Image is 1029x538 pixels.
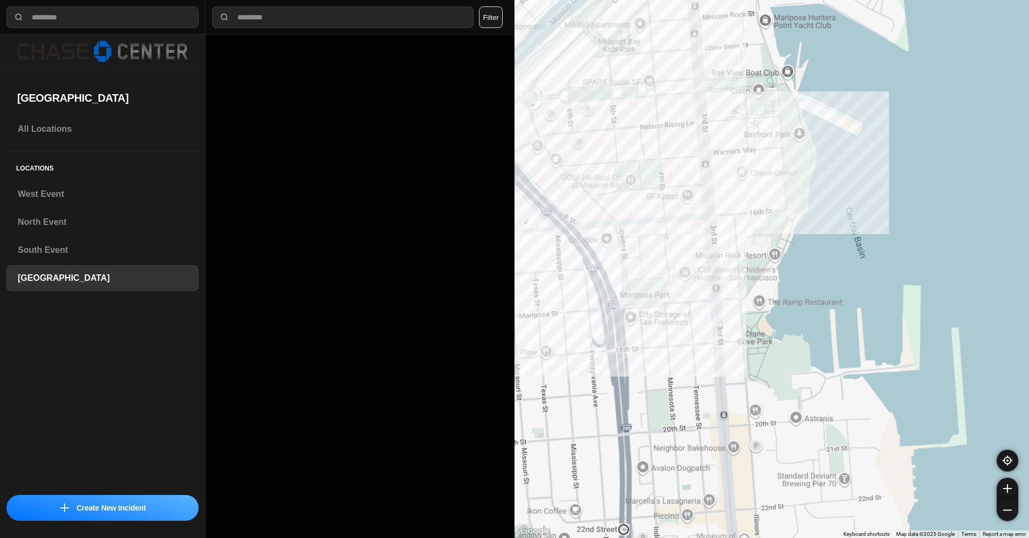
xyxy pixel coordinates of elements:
[1003,484,1012,493] img: zoom-in
[18,244,187,257] h3: South Event
[6,237,199,263] a: South Event
[18,272,187,285] h3: [GEOGRAPHIC_DATA]
[1003,456,1012,465] img: recenter
[219,12,230,23] img: search
[6,265,199,291] a: [GEOGRAPHIC_DATA]
[843,530,890,538] button: Keyboard shortcuts
[517,524,553,538] img: Google
[997,499,1018,521] button: zoom-out
[6,116,199,142] a: All Locations
[961,531,976,537] a: Terms (opens in new tab)
[18,123,187,136] h3: All Locations
[6,181,199,207] a: West Event
[18,216,187,229] h3: North Event
[997,478,1018,499] button: zoom-in
[6,209,199,235] a: North Event
[997,450,1018,471] button: recenter
[983,531,1026,537] a: Report a map error
[6,495,199,521] button: iconCreate New Incident
[1003,506,1012,514] img: zoom-out
[60,504,69,512] img: icon
[18,188,187,201] h3: West Event
[76,502,146,513] p: Create New Incident
[17,90,188,105] h2: [GEOGRAPHIC_DATA]
[17,41,188,62] img: logo
[517,524,553,538] a: Open this area in Google Maps (opens a new window)
[6,151,199,181] h5: Locations
[479,6,503,28] button: Filter
[13,12,24,23] img: search
[896,531,955,537] span: Map data ©2025 Google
